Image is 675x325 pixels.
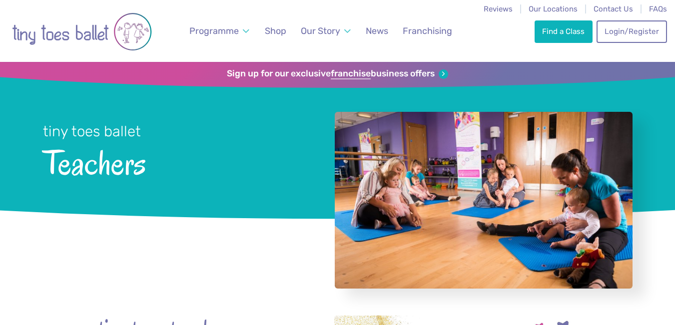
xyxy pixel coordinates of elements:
[403,25,452,36] span: Franchising
[535,20,593,42] a: Find a Class
[265,25,286,36] span: Shop
[331,68,371,79] strong: franchise
[594,4,633,13] a: Contact Us
[260,20,291,42] a: Shop
[301,25,340,36] span: Our Story
[227,68,448,79] a: Sign up for our exclusivefranchisebusiness offers
[398,20,457,42] a: Franchising
[529,4,578,13] a: Our Locations
[597,20,667,42] a: Login/Register
[43,141,308,182] span: Teachers
[43,123,141,140] small: tiny toes ballet
[484,4,513,13] a: Reviews
[185,20,254,42] a: Programme
[189,25,239,36] span: Programme
[12,6,152,57] img: tiny toes ballet
[361,20,393,42] a: News
[366,25,388,36] span: News
[649,4,667,13] a: FAQs
[296,20,355,42] a: Our Story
